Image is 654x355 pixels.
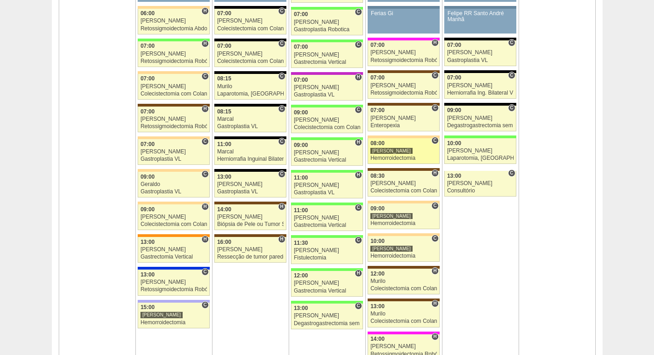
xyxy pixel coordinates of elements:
div: Marcal [217,116,284,122]
div: Hemorroidectomia [140,320,207,326]
span: 07:00 [294,11,308,17]
span: 13:00 [370,303,385,310]
span: 07:00 [217,43,231,49]
a: C 10:00 [PERSON_NAME] Hemorroidectomia [368,236,439,262]
span: Consultório [508,104,515,112]
span: Hospital [431,267,438,275]
div: [PERSON_NAME] [294,150,360,156]
a: C 09:00 [PERSON_NAME] Colecistectomia com Colangiografia VL [291,107,363,133]
a: H 12:00 Murilo Colecistectomia com Colangiografia VL [368,269,439,294]
span: 13:00 [140,271,155,278]
span: 07:00 [447,74,461,81]
div: Colecistectomia com Colangiografia VL [370,286,437,292]
span: 07:00 [140,75,155,82]
span: Consultório [201,301,208,309]
span: Hospital [355,139,362,146]
span: 07:00 [294,44,308,50]
a: H 13:00 [PERSON_NAME] Gastrectomia Vertical [138,237,209,263]
div: Key: Santa Joana [368,299,439,301]
div: Gastrectomia Vertical [140,254,207,260]
a: C 09:00 [PERSON_NAME] Hemorroidectomia [368,203,439,229]
span: 07:00 [217,10,231,17]
div: Gastroplastia VL [217,189,284,195]
a: C 07:00 [PERSON_NAME] Gastroplastia VL [444,40,516,66]
div: [PERSON_NAME] [140,279,207,285]
span: Hospital [431,333,438,340]
span: 13:00 [447,173,461,179]
div: Key: Brasil [291,235,363,238]
div: Key: Brasil [444,135,516,138]
a: C 07:00 [PERSON_NAME] Enteropexia [368,106,439,131]
span: Hospital [201,105,208,113]
span: Consultório [278,138,285,145]
div: Key: São Luiz - Itaim [138,267,209,270]
div: Marcal [217,149,284,155]
a: H 07:00 [PERSON_NAME] Retossigmoidectomia Robótica [138,41,209,67]
span: 12:00 [370,270,385,277]
span: 10:00 [447,140,461,147]
span: Consultório [201,73,208,80]
div: Felipe RR Santo André Manhã [447,11,513,23]
a: C 08:00 [PERSON_NAME] Hemorroidectomia [368,138,439,164]
span: 07:00 [370,107,385,113]
div: [PERSON_NAME] [294,117,360,123]
span: Consultório [201,170,208,178]
a: C 15:00 [PERSON_NAME] Hemorroidectomia [138,303,209,328]
span: 07:00 [140,108,155,115]
span: Consultório [355,237,362,244]
div: Degastrogastrectomia sem vago [447,123,514,129]
a: 10:00 [PERSON_NAME] Laparotomia, [GEOGRAPHIC_DATA], Drenagem, Bridas VL [444,138,516,164]
a: C 09:00 Geraldo Gastroplastia VL [138,172,209,197]
div: Consultório [447,188,514,194]
span: Consultório [431,104,438,112]
div: Key: Bartira [138,136,209,139]
div: Retossigmoidectomia Abdominal VL [140,26,207,32]
div: Colecistectomia com Colangiografia VL [140,221,207,227]
div: [PERSON_NAME] [447,115,514,121]
div: Gastroplastia VL [140,156,207,162]
div: [PERSON_NAME] [294,85,360,90]
span: 08:15 [217,75,231,82]
div: [PERSON_NAME] [217,214,284,220]
span: Consultório [431,202,438,209]
div: Colecistectomia com Colangiografia VL [217,26,284,32]
span: 14:00 [370,336,385,342]
div: [PERSON_NAME] [140,311,183,318]
div: [PERSON_NAME] [447,148,514,154]
div: Laparotomia, [GEOGRAPHIC_DATA], Drenagem, Bridas VL [217,91,284,97]
span: 11:30 [294,240,308,246]
div: Key: Blanc [444,103,516,106]
span: Hospital [355,73,362,81]
div: Key: Blanc [444,38,516,40]
div: Key: São Luiz - SCS [138,234,209,237]
span: 06:00 [140,10,155,17]
span: 11:00 [294,175,308,181]
div: [PERSON_NAME] [370,344,437,349]
div: [PERSON_NAME] [217,181,284,187]
div: Gastrectomia Vertical [294,59,360,65]
a: C 07:00 [PERSON_NAME] Herniorrafia Ing. Bilateral VL [444,73,516,99]
span: Consultório [278,73,285,80]
a: H 13:00 Murilo Colecistectomia com Colangiografia VL [368,301,439,327]
div: Murilo [370,278,437,284]
span: Consultório [355,106,362,113]
a: C 11:30 [PERSON_NAME] Fistulectomia [291,238,363,264]
div: Key: Maria Braido [291,72,363,75]
div: [PERSON_NAME] [140,149,207,155]
a: C 08:15 Marcal Gastroplastia VL [214,107,286,132]
a: H 09:00 [PERSON_NAME] Gastrectomia Vertical [291,140,363,166]
a: H 07:00 [PERSON_NAME] Retossigmoidectomia Robótica [138,107,209,132]
div: [PERSON_NAME] [294,280,360,286]
div: Murilo [217,84,284,90]
div: Key: Brasil [291,137,363,140]
div: [PERSON_NAME] [370,115,437,121]
div: Enteropexia [370,123,437,129]
div: Key: Brasil [291,170,363,173]
a: H 06:00 [PERSON_NAME] Retossigmoidectomia Abdominal VL [138,9,209,34]
span: 08:30 [370,173,385,179]
div: Key: Blanc [214,169,286,172]
div: Key: Brasil [291,301,363,304]
div: Retossigmoidectomia Robótica [370,57,437,63]
div: [PERSON_NAME] [370,50,437,56]
a: C 07:00 [PERSON_NAME] Gastroplastia VL [138,139,209,165]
